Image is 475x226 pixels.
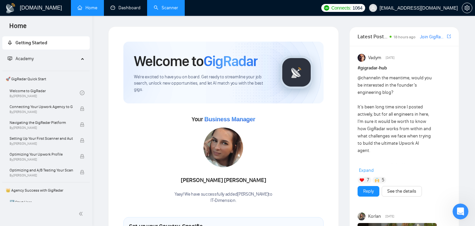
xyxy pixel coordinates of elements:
span: Optimizing and A/B Testing Your Scanner for Better Results [10,167,73,173]
a: dashboardDashboard [111,5,141,11]
button: See the details [382,186,422,197]
span: check-circle [80,91,84,95]
span: Vadym [368,54,381,61]
a: export [447,33,451,40]
span: Your [192,116,255,123]
span: double-left [79,210,85,217]
h1: Welcome to [134,52,258,70]
span: 👑 Agency Success with GigRadar [3,184,89,197]
span: Connects: [331,4,351,12]
span: fund-projection-screen [8,56,12,61]
h1: # gigradar-hub [358,64,451,72]
span: user [371,6,375,10]
a: 1️⃣ Start Here [10,197,80,211]
a: See the details [387,188,416,195]
span: [DATE] [386,55,395,61]
span: Academy [16,56,34,61]
button: setting [462,3,472,13]
p: IT-Dimension . [174,198,272,204]
span: 🚀 GigRadar Quick Start [3,72,89,86]
span: [DATE] [385,213,394,219]
span: Setting Up Your First Scanner and Auto-Bidder [10,135,73,142]
span: GigRadar [204,52,258,70]
span: 1064 [353,4,363,12]
span: Expand [359,168,374,173]
img: logo [5,3,16,14]
span: 18 hours ago [394,35,416,39]
span: By [PERSON_NAME] [10,142,73,146]
span: Connecting Your Upwork Agency to GigRadar [10,103,73,110]
img: 🙌 [375,178,379,182]
span: Home [4,21,32,35]
span: Latest Posts from the GigRadar Community [358,32,388,41]
span: Optimizing Your Upwork Profile [10,151,73,158]
span: By [PERSON_NAME] [10,110,73,114]
img: gigradar-logo.png [280,56,313,89]
a: setting [462,5,472,11]
span: 7 [367,177,369,183]
img: ❤️ [360,178,364,182]
span: @channel [358,75,377,81]
span: lock [80,154,84,159]
span: Getting Started [16,40,47,46]
div: [PERSON_NAME] [PERSON_NAME] [174,175,272,186]
span: export [447,34,451,39]
span: lock [80,170,84,174]
a: Join GigRadar Slack Community [420,33,446,41]
li: Getting Started [2,36,90,50]
a: Reply [363,188,374,195]
span: We're excited to have you on board. Get ready to streamline your job search, unlock new opportuni... [134,74,269,93]
img: Vadym [358,54,365,62]
button: Reply [358,186,379,197]
span: rocket [8,40,12,45]
img: Korlan [358,212,365,220]
span: lock [80,106,84,111]
img: 1687292944514-17.jpg [204,128,243,167]
span: Navigating the GigRadar Platform [10,119,73,126]
span: setting [462,5,472,11]
img: upwork-logo.png [324,5,329,11]
span: By [PERSON_NAME] [10,126,73,130]
a: homeHome [78,5,97,11]
span: lock [80,122,84,127]
iframe: Intercom live chat [453,204,468,219]
a: Welcome to GigRadarBy[PERSON_NAME] [10,86,80,100]
span: By [PERSON_NAME] [10,158,73,162]
span: Korlan [368,213,381,220]
span: 5 [382,177,384,183]
span: lock [80,138,84,143]
div: Yaay! We have successfully added [PERSON_NAME] to [174,191,272,204]
span: By [PERSON_NAME] [10,173,73,177]
span: Academy [8,56,34,61]
span: Business Manager [204,116,255,123]
a: searchScanner [154,5,178,11]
